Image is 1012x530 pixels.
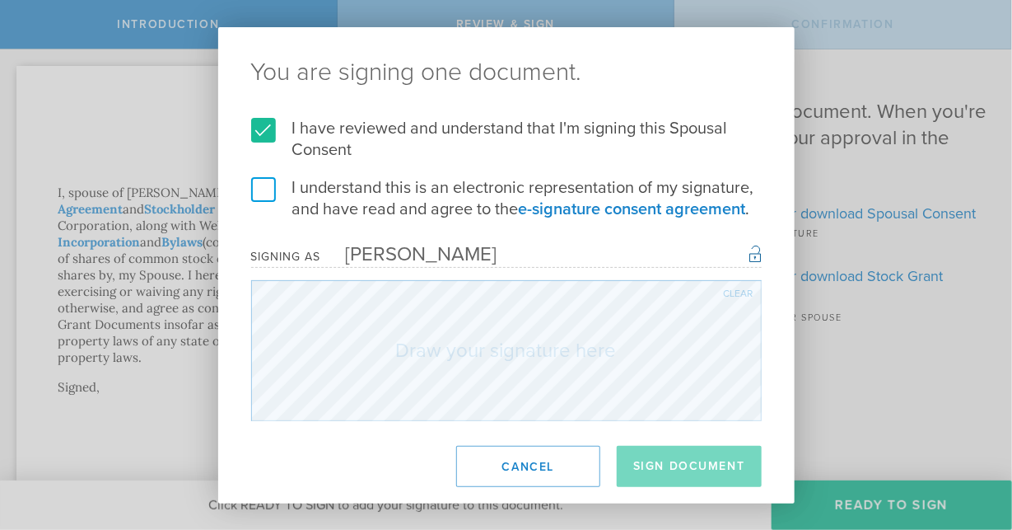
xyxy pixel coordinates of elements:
[617,446,762,487] button: Sign Document
[519,199,746,219] a: e-signature consent agreement
[456,446,600,487] button: Cancel
[251,118,762,161] label: I have reviewed and understand that I'm signing this Spousal Consent
[251,177,762,220] label: I understand this is an electronic representation of my signature, and have read and agree to the .
[321,242,497,266] div: [PERSON_NAME]
[251,250,321,264] div: Signing as
[251,60,762,85] ng-pluralize: You are signing one document.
